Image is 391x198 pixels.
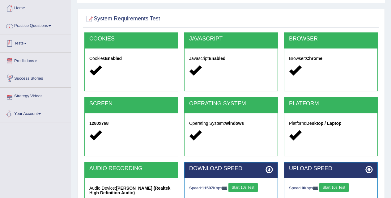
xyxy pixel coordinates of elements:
h2: PLATFORM [289,101,373,107]
img: ajax-loader-fb-connection.gif [222,187,227,190]
h2: SCREEN [89,101,173,107]
h2: UPLOAD SPEED [289,166,373,172]
button: Start 10s Test [228,183,258,192]
h2: AUDIO RECORDING [89,166,173,172]
img: ajax-loader-fb-connection.gif [313,187,318,190]
div: Speed: Kbps [289,183,373,194]
h5: Browser: [289,56,373,61]
h2: COOKIES [89,36,173,42]
a: Predictions [0,53,71,68]
a: Strategy Videos [0,88,71,103]
h5: Platform: [289,121,373,126]
h5: Audio Device: [89,186,173,196]
h5: Cookies [89,56,173,61]
strong: Windows [225,121,244,126]
strong: Enabled [105,56,122,61]
a: Your Account [0,105,71,121]
a: Success Stories [0,70,71,86]
strong: 0 [302,186,304,190]
h5: Operating System: [189,121,273,126]
h5: Javascript [189,56,273,61]
strong: Desktop / Laptop [306,121,342,126]
button: Start 10s Test [319,183,349,192]
a: Tests [0,35,71,50]
strong: 1280x768 [89,121,108,126]
a: Practice Questions [0,17,71,33]
h2: JAVASCRIPT [189,36,273,42]
h2: OPERATING SYSTEM [189,101,273,107]
h2: System Requirements Test [84,14,160,23]
strong: Enabled [209,56,225,61]
strong: 11507 [202,186,213,190]
h2: DOWNLOAD SPEED [189,166,273,172]
h2: BROWSER [289,36,373,42]
div: Speed: Kbps [189,183,273,194]
strong: Chrome [306,56,322,61]
strong: [PERSON_NAME] (Realtek High Definition Audio) [89,186,170,195]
